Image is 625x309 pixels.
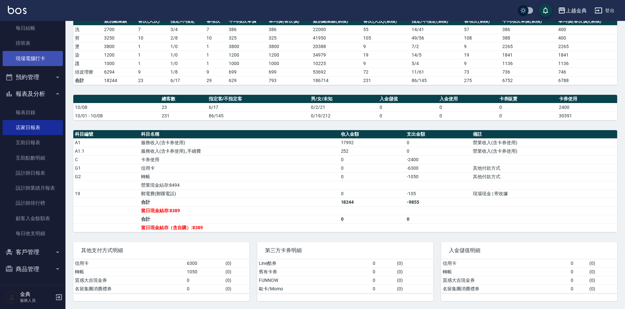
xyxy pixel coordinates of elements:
[557,112,617,120] td: 30391
[207,95,310,103] th: 指定客/不指定客
[205,17,227,26] th: 客項次
[73,17,617,85] table: a dense table
[73,76,102,85] td: 合計
[136,25,169,34] td: 7
[73,267,185,276] td: 轉帳
[339,172,405,181] td: 0
[160,95,207,103] th: 總客數
[3,211,63,226] a: 顧客入金餘額表
[410,68,462,76] td: 11 / 61
[339,164,405,172] td: 0
[569,284,588,293] td: 0
[362,59,410,68] td: 9
[569,259,588,268] td: 0
[501,34,557,42] td: 388
[73,68,102,76] td: 頭皮理療
[8,6,27,14] img: Logo
[73,25,102,34] td: 洗
[139,155,339,164] td: 卡券使用
[557,68,617,76] td: 746
[405,215,471,223] td: 0
[462,59,501,68] td: 9
[185,267,224,276] td: 1050
[3,226,63,241] a: 每日收支明細
[267,25,311,34] td: 386
[462,42,501,51] td: 9
[227,76,267,85] td: 629
[257,259,371,268] td: Line酷券
[462,34,501,42] td: 108
[378,95,438,103] th: 入金儲值
[73,42,102,51] td: 燙
[73,51,102,59] td: 染
[309,95,378,103] th: 男/女/未知
[136,34,169,42] td: 10
[395,284,433,293] td: ( 0 )
[102,59,136,68] td: 1000
[441,259,569,268] td: 信用卡
[557,103,617,112] td: 2400
[339,189,405,198] td: 0
[501,42,557,51] td: 2265
[498,95,558,103] th: 卡券販賣
[205,25,227,34] td: 7
[160,112,207,120] td: 231
[311,59,361,68] td: 10225
[20,298,53,303] p: 服務人員
[3,150,63,165] a: 互助點數明細
[405,189,471,198] td: -105
[362,17,410,26] th: 客次(人次)(累積)
[498,112,558,120] td: 0
[588,284,617,293] td: ( 0 )
[267,17,311,26] th: 單均價(客次價)
[501,17,557,26] th: 平均項次單價(累積)
[139,181,339,189] td: 營業現金結存:8494
[257,276,371,284] td: FUNNOW
[371,276,396,284] td: 0
[438,112,498,120] td: 0
[362,51,410,59] td: 19
[3,244,63,261] button: 客戶管理
[3,51,63,66] a: 現場電腦打卡
[205,34,227,42] td: 10
[267,76,311,85] td: 793
[557,51,617,59] td: 1841
[462,76,501,85] td: 275
[139,138,339,147] td: 服務收入(含卡券使用)
[102,34,136,42] td: 3250
[224,284,249,293] td: ( 0 )
[311,68,361,76] td: 53692
[557,95,617,103] th: 卡券使用
[449,247,609,254] span: 入金儲值明細
[395,259,433,268] td: ( 0 )
[257,284,371,293] td: 歐卡/Momo
[501,25,557,34] td: 386
[339,198,405,206] td: 18244
[73,259,249,293] table: a dense table
[102,25,136,34] td: 2700
[136,51,169,59] td: 1
[139,198,339,206] td: 合計
[395,276,433,284] td: ( 0 )
[73,112,160,120] td: 10/01 - 10/08
[73,130,617,232] table: a dense table
[185,259,224,268] td: 6300
[441,284,569,293] td: 名留集團消費禮券
[371,267,396,276] td: 0
[20,291,53,298] h5: 金典
[311,76,361,85] td: 186714
[227,34,267,42] td: 325
[557,25,617,34] td: 400
[169,17,205,26] th: 指定/不指定
[267,42,311,51] td: 3800
[339,155,405,164] td: 0
[73,59,102,68] td: 護
[139,215,339,223] td: 合計
[224,259,249,268] td: ( 0 )
[557,59,617,68] td: 1136
[588,259,617,268] td: ( 0 )
[139,172,339,181] td: 轉帳
[309,112,378,120] td: 0/19/212
[205,51,227,59] td: 1
[73,172,139,181] td: G2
